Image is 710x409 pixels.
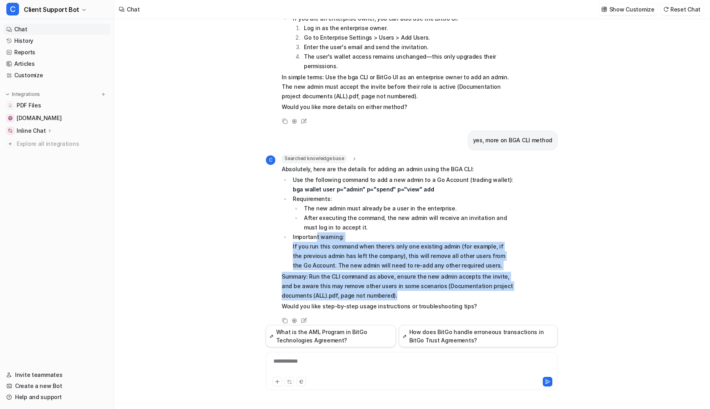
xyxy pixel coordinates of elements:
span: PDF Files [17,101,41,109]
span: Client Support Bot [24,4,79,15]
span: Explore all integrations [17,138,107,150]
li: Log in as the enterprise owner. [302,23,513,33]
div: Chat [127,5,140,13]
li: If you are an enterprise owner, you can also use the BitGo UI: [290,14,513,71]
a: History [3,35,111,46]
a: Create a new Bot [3,380,111,392]
li: The new admin must already be a user in the enterprise. [302,204,513,213]
p: Inline Chat [17,127,46,135]
img: reset [663,6,669,12]
button: Integrations [3,90,42,98]
a: PDF FilesPDF Files [3,100,111,111]
p: Absolutely, here are the details for adding an admin using the BGA CLI: [282,164,513,174]
a: Chat [3,24,111,35]
button: What is the AML Program in BitGo Technologies Agreement? [266,325,396,347]
span: Searched knowledge base [282,155,347,163]
li: Requirements: [290,194,513,232]
p: Would you like more details on either method? [282,102,513,112]
span: [DOMAIN_NAME] [17,114,61,122]
p: Integrations [12,91,40,97]
span: C [266,155,275,165]
img: PDF Files [8,103,13,108]
li: Important warning: If you run this command when there’s only one existing admin (for example, if ... [290,232,513,270]
p: In simple terms: Use the bga CLI or BitGo UI as an enterprise owner to add an admin. The new admi... [282,73,513,101]
img: expand menu [5,92,10,97]
img: customize [601,6,607,12]
a: Customize [3,70,111,81]
button: How does BitGo handle erroneous transactions in BitGo Trust Agreements? [399,325,557,347]
a: Reports [3,47,111,58]
p: Would you like step-by-step usage instructions or troubleshooting tips? [282,302,513,311]
a: www.bitgo.com[DOMAIN_NAME] [3,113,111,124]
strong: bga wallet user p="admin" p="spend" p="view" add [293,186,434,193]
a: Help and support [3,392,111,403]
p: Show Customize [609,5,655,13]
li: Go to Enterprise Settings > Users > Add Users. [302,33,513,42]
img: menu_add.svg [101,92,106,97]
button: Show Customize [599,4,658,15]
img: explore all integrations [6,140,14,148]
a: Articles [3,58,111,69]
button: Reset Chat [661,4,704,15]
a: Invite teammates [3,369,111,380]
li: After executing the command, the new admin will receive an invitation and must log in to accept it. [302,213,513,232]
p: yes, more on BGA CLI method [473,136,552,145]
li: The user's wallet access remains unchanged—this only upgrades their permissions. [302,52,513,71]
a: Explore all integrations [3,138,111,149]
li: Use the following command to add a new admin to a Go Account (trading wallet): [290,175,513,194]
img: Inline Chat [8,128,13,133]
li: Enter the user's email and send the invitation. [302,42,513,52]
span: C [6,3,19,15]
img: www.bitgo.com [8,116,13,120]
p: Summary: Run the CLI command as above, ensure the new admin accepts the invite, and be aware this... [282,272,513,300]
